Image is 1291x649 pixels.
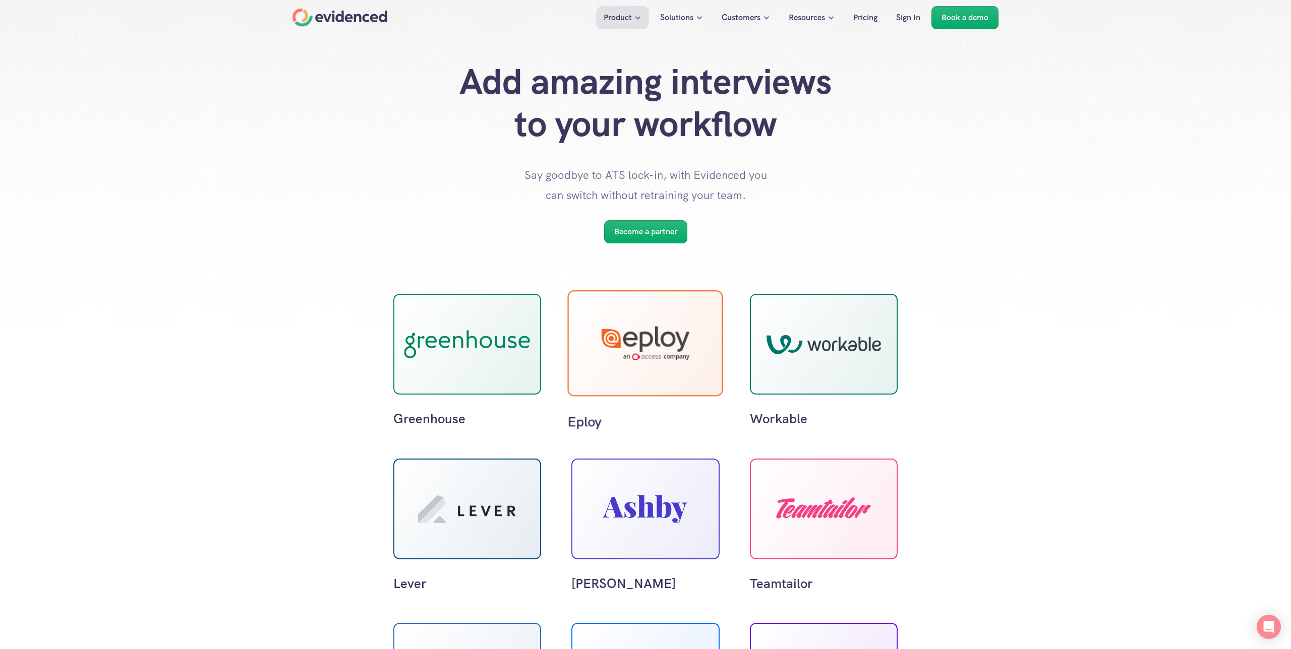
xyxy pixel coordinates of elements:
[604,11,632,24] p: Product
[568,412,723,431] h4: Eploy
[750,294,898,428] a: Workable
[292,9,387,27] a: Home
[519,165,772,205] p: Say goodbye to ATS lock-in, with Evidenced you can switch without retraining your team.
[789,11,825,24] p: Resources
[750,574,898,593] p: Teamtailor
[722,11,760,24] p: Customers
[942,11,988,24] p: Book a demo
[444,60,847,145] h1: Add amazing interviews to your workflow
[931,6,999,29] a: Book a demo
[889,6,928,29] a: Sign In
[571,574,719,593] p: [PERSON_NAME]
[846,6,885,29] a: Pricing
[393,410,541,428] p: Greenhouse
[614,225,677,238] p: Become a partner
[750,410,898,428] p: Workable
[660,11,693,24] p: Solutions
[393,294,541,428] a: Greenhouse
[393,574,541,593] p: Lever
[1257,615,1281,639] div: Open Intercom Messenger
[393,459,541,593] a: Lever
[853,11,877,24] p: Pricing
[896,11,920,24] p: Sign In
[568,290,723,431] a: Eploy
